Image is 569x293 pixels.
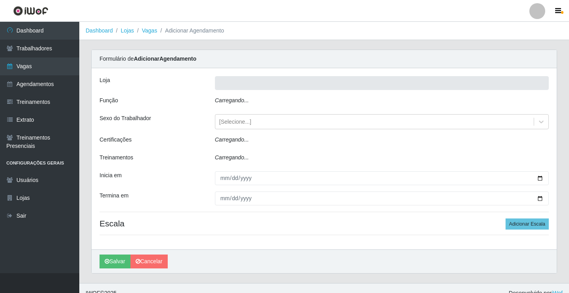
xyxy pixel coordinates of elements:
[134,56,196,62] strong: Adicionar Agendamento
[100,96,118,105] label: Função
[121,27,134,34] a: Lojas
[92,50,557,68] div: Formulário de
[219,118,251,126] div: [Selecione...]
[100,171,122,180] label: Inicia em
[100,255,130,268] button: Salvar
[100,192,128,200] label: Termina em
[215,97,249,103] i: Carregando...
[157,27,224,35] li: Adicionar Agendamento
[79,22,569,40] nav: breadcrumb
[86,27,113,34] a: Dashboard
[215,136,249,143] i: Carregando...
[215,154,249,161] i: Carregando...
[100,218,549,228] h4: Escala
[215,171,549,185] input: 00/00/0000
[100,76,110,84] label: Loja
[100,136,132,144] label: Certificações
[13,6,48,16] img: CoreUI Logo
[506,218,549,230] button: Adicionar Escala
[100,153,133,162] label: Treinamentos
[130,255,168,268] a: Cancelar
[100,114,151,123] label: Sexo do Trabalhador
[142,27,157,34] a: Vagas
[215,192,549,205] input: 00/00/0000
